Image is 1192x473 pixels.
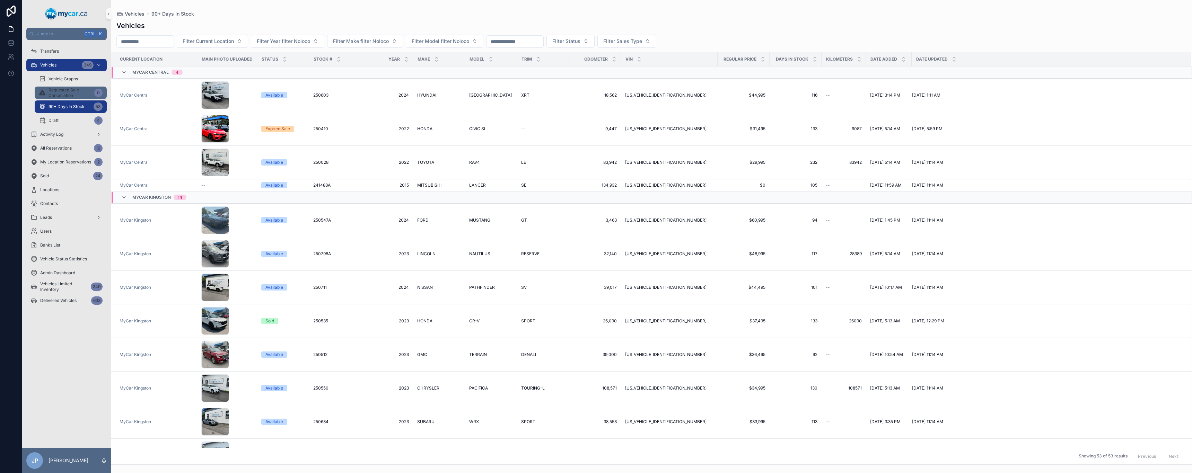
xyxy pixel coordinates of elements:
[40,229,52,234] span: Users
[94,116,103,125] div: 4
[35,114,107,127] a: Draft4
[912,126,1183,132] a: [DATE] 5:59 PM
[313,251,357,257] a: 250798A
[417,251,461,257] a: LINCOLN
[469,126,513,132] a: CIVIC SI
[826,217,830,223] span: --
[912,285,943,290] span: [DATE] 11:14 AM
[774,160,817,165] span: 232
[120,160,149,165] a: MyCar Central
[22,40,111,316] div: scrollable content
[722,182,765,188] span: $0
[870,285,908,290] a: [DATE] 10:17 AM
[40,298,77,303] span: Delivered Vehicles
[40,215,52,220] span: Leads
[722,160,765,165] a: $29,995
[469,217,490,223] span: MUSTANG
[261,159,305,166] a: Available
[40,173,49,179] span: Sold
[774,318,817,324] a: 133
[912,160,1183,165] a: [DATE] 11:14 AM
[722,217,765,223] a: $60,995
[912,251,943,257] span: [DATE] 11:14 AM
[573,285,617,290] span: 39,017
[573,126,617,132] a: 9,447
[26,45,107,57] a: Transfers
[116,10,144,17] a: Vehicles
[125,10,144,17] span: Vehicles
[417,92,461,98] a: HYUNDAI
[26,225,107,238] a: Users
[774,126,817,132] span: 133
[826,318,862,324] a: 26090
[722,126,765,132] a: $31,495
[40,256,87,262] span: Vehicle Status Statistics
[870,182,908,188] a: [DATE] 11:59 AM
[45,8,88,19] img: App logo
[573,160,617,165] span: 83,942
[912,92,940,98] span: [DATE] 1:11 AM
[35,87,107,99] a: Requested Sale Cancellation0
[826,182,830,188] span: --
[722,251,765,257] span: $48,995
[313,217,331,223] span: 250547A
[597,35,656,48] button: Select Button
[365,285,409,290] span: 2024
[265,251,283,257] div: Available
[912,182,943,188] span: [DATE] 11:14 AM
[265,126,290,132] div: Expired Sale
[521,92,565,98] a: XRT
[912,217,1183,223] a: [DATE] 11:14 AM
[26,59,107,71] a: Vehicles349
[521,182,526,188] span: SE
[91,296,103,305] div: 633
[261,182,305,188] a: Available
[365,160,409,165] span: 2022
[120,126,149,132] a: MyCar Central
[625,285,713,290] a: [US_VEHICLE_IDENTIFICATION_NUMBER]
[120,217,151,223] a: MyCar Kingston
[26,142,107,154] a: All Reservations10
[417,126,461,132] a: HONDA
[722,318,765,324] a: $37,495
[826,126,862,132] a: 9087
[469,318,513,324] a: CR-V
[313,318,328,324] span: 250535
[365,217,409,223] span: 2024
[313,160,328,165] span: 250028
[625,217,713,223] a: [US_VEHICLE_IDENTIFICATION_NUMBER]
[521,251,565,257] a: RESERVE
[313,92,357,98] a: 250603
[365,251,409,257] a: 2023
[469,285,513,290] a: PATHFINDER
[313,251,331,257] span: 250798A
[261,217,305,223] a: Available
[261,92,305,98] a: Available
[313,318,357,324] a: 250535
[40,62,56,68] span: Vehicles
[313,92,328,98] span: 250603
[94,102,103,111] div: 53
[40,159,91,165] span: My Location Reservations
[120,160,193,165] a: MyCar Central
[26,267,107,279] a: Admin Dashboard
[26,294,107,307] a: Delivered Vehicles633
[313,285,327,290] span: 250711
[870,160,900,165] span: [DATE] 5:14 AM
[625,92,707,98] span: [US_VEHICLE_IDENTIFICATION_NUMBER]
[120,217,193,223] a: MyCar Kingston
[365,182,409,188] span: 2015
[826,160,862,165] a: 83942
[417,285,461,290] a: NISSAN
[469,160,480,165] span: RAV4
[469,126,485,132] span: CIVIC SI
[546,35,595,48] button: Select Button
[469,251,513,257] a: NAUTILUS
[94,158,103,166] div: 2
[40,201,58,206] span: Contacts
